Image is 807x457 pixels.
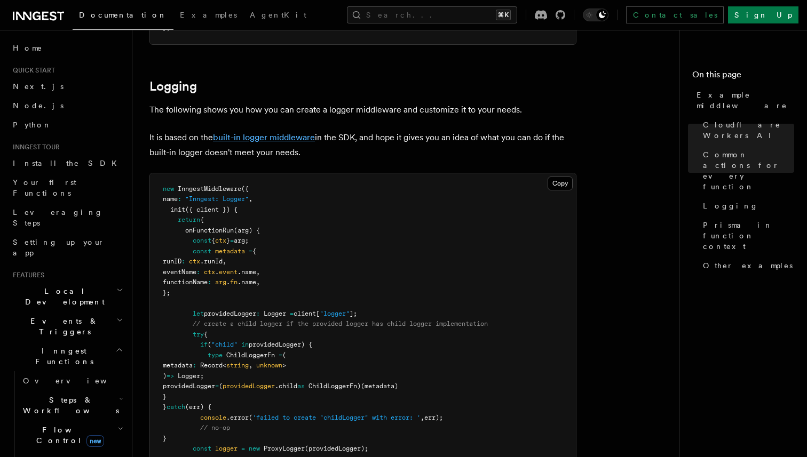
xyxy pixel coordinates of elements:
a: Sign Up [728,6,798,23]
span: , [421,414,424,421]
span: arg; [234,237,249,244]
span: metadata [163,362,193,369]
span: "logger" [320,310,350,317]
span: Logger [264,310,286,317]
span: }; [163,289,170,296]
span: type [208,351,223,359]
span: ctx [204,268,215,276]
span: Cloudflare Workers AI [703,119,794,141]
span: Overview [23,376,133,385]
span: .runId [200,258,223,265]
span: . [226,278,230,286]
span: functionName [163,278,208,286]
span: Example middleware [697,90,794,111]
span: } [163,403,167,411]
span: , [256,278,260,286]
span: providedLogger) { [249,341,312,348]
span: { [204,331,208,338]
span: catch [167,403,185,411]
span: Prisma in function context [703,220,794,252]
span: ( [282,351,286,359]
span: AgentKit [250,11,306,19]
button: Inngest Functions [9,341,125,371]
span: const [193,247,211,255]
span: = [279,351,282,359]
span: > [282,362,286,369]
a: Overview [19,371,125,390]
span: // create a child logger if the provided logger has child logger implementation [193,320,488,327]
a: Node.js [9,96,125,115]
span: Local Development [9,286,116,307]
span: )(metadata) [357,382,398,390]
button: Toggle dark mode [583,9,608,21]
span: metadata [215,247,245,255]
span: (err) { [185,403,211,411]
span: ({ client }) { [185,206,238,213]
span: new [86,435,104,447]
button: Steps & Workflows [19,390,125,420]
span: Node.js [13,101,64,110]
span: (providedLogger); [305,445,368,452]
span: Features [9,271,44,279]
a: Contact sales [626,6,724,23]
span: unknown [256,362,282,369]
span: , [249,362,252,369]
span: if [200,341,208,348]
span: => [167,372,174,380]
span: Events & Triggers [9,316,116,337]
span: new [163,185,174,193]
span: runID [163,258,181,265]
button: Local Development [9,282,125,311]
span: , [249,195,252,203]
span: providedLogger [204,310,256,317]
span: ProxyLogger [264,445,305,452]
span: providedLogger [223,382,275,390]
span: console [200,414,226,421]
span: return [178,216,200,223]
span: name [163,195,178,203]
span: err); [424,414,443,421]
span: Common actions for every function [703,149,794,192]
a: Setting up your app [9,232,125,262]
span: Next.js [13,82,64,91]
span: ( [208,341,211,348]
span: providedLogger [163,382,215,390]
span: Setting up your app [13,238,105,257]
span: arg [215,278,226,286]
span: Quick start [9,66,55,75]
span: , [256,268,260,276]
span: { [252,247,256,255]
span: .error [226,414,249,421]
span: try [193,331,204,338]
a: Example middleware [692,85,794,115]
span: = [249,247,252,255]
span: const [193,237,211,244]
a: Leveraging Steps [9,203,125,232]
span: // no-op [200,424,230,431]
span: init [170,206,185,213]
span: Steps & Workflows [19,395,119,416]
span: Record [200,362,223,369]
span: : [193,362,196,369]
span: let [193,310,204,317]
span: : [208,278,211,286]
span: Leveraging Steps [13,208,103,227]
a: Home [9,38,125,58]
a: Install the SDK [9,154,125,173]
span: Your first Functions [13,178,76,197]
span: Documentation [79,11,167,19]
span: 'failed to create "childLogger" with error: ' [252,414,421,421]
a: Python [9,115,125,134]
span: ({ [241,185,249,193]
span: event [219,268,238,276]
span: "Inngest: Logger" [185,195,249,203]
button: Copy [548,177,573,190]
span: : [181,258,185,265]
a: Logging [149,79,197,94]
span: } [226,237,230,244]
span: Logging [703,201,758,211]
span: const [193,445,211,452]
a: AgentKit [243,3,313,29]
span: Logger [178,372,200,380]
span: string [226,362,249,369]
